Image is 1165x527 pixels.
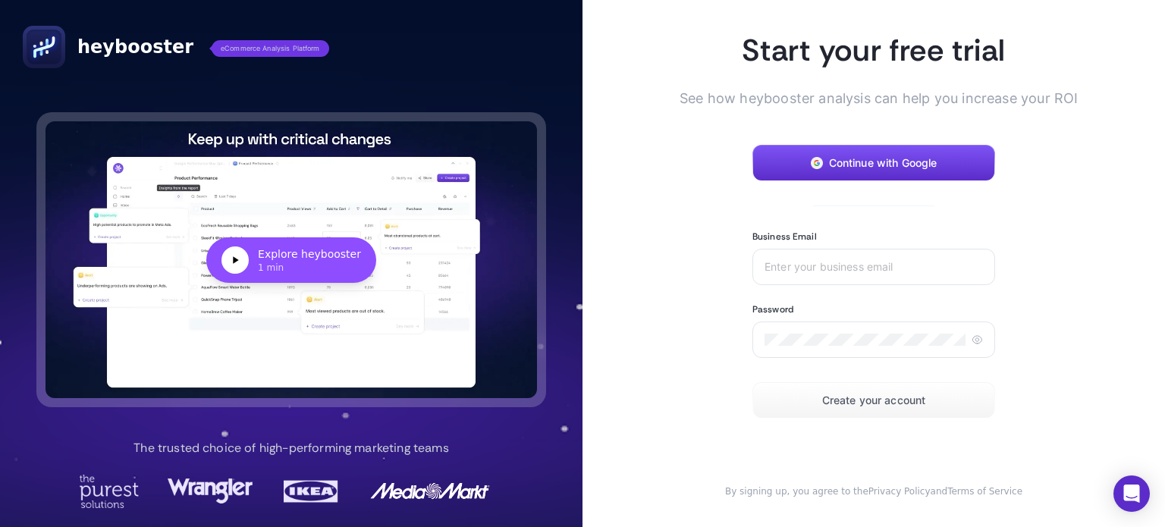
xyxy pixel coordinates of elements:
img: MediaMarkt [369,475,491,508]
span: Create your account [822,394,926,406]
img: Wrangler [168,475,253,508]
span: eCommerce Analysis Platform [212,40,329,57]
span: heybooster [77,35,193,59]
input: Enter your business email [765,261,983,273]
button: Create your account [752,382,995,419]
div: Open Intercom Messenger [1113,475,1150,512]
img: Purest [79,475,140,508]
a: Terms of Service [947,486,1022,497]
p: The trusted choice of high-performing marketing teams [133,439,448,457]
span: See how heybooster analysis can help you increase your ROI [680,88,1044,108]
a: Privacy Policy [868,486,931,497]
label: Business Email [752,231,817,243]
div: 1 min [258,262,361,274]
button: Explore heybooster1 min [46,121,537,398]
span: Continue with Google [829,157,937,169]
img: Ikea [281,475,341,508]
span: By signing up, you agree to the [725,486,868,497]
button: Continue with Google [752,145,995,181]
div: and [704,485,1044,497]
h1: Start your free trial [704,30,1044,70]
a: heyboostereCommerce Analysis Platform [23,26,329,68]
div: Explore heybooster [258,246,361,262]
label: Password [752,303,793,315]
